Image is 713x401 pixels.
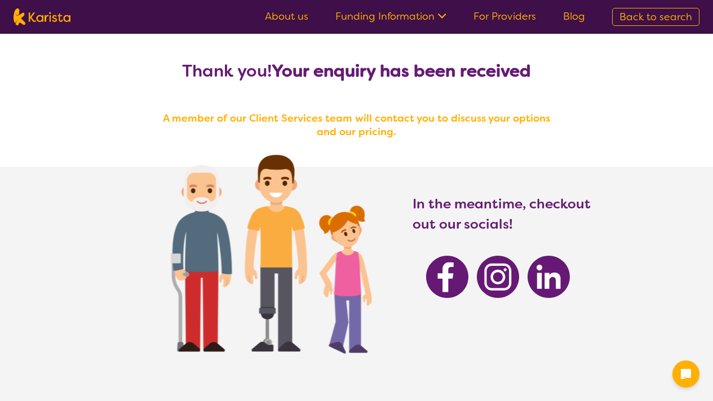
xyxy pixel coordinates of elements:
h2: Thank you! [154,61,560,81]
span: Back to search [619,10,692,24]
a: Blog [563,10,585,23]
a: Funding Information [335,10,446,23]
img: Karista Linkedin [528,256,570,298]
img: Karista provider enquiry success [137,126,396,375]
h3: In the meantime, checkout out our socials! [413,194,592,234]
img: Karista Facebook [426,256,468,298]
img: Karista logo [14,8,70,25]
b: Your enquiry has been received [272,60,531,82]
a: About us [265,10,308,23]
h4: A member of our Client Services team will contact you to discuss your options and our pricing. [154,112,560,139]
img: Karista Instagram [477,256,519,298]
a: For Providers [473,10,536,23]
a: Back to search [612,8,699,26]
